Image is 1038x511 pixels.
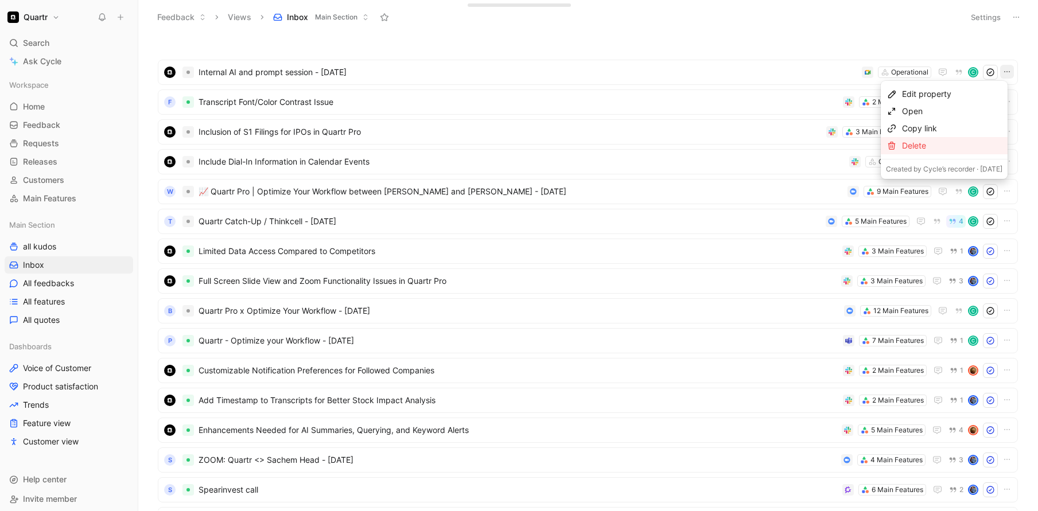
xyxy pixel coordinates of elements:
span: Workspace [9,79,49,91]
div: Open [902,104,1002,118]
a: Ask Cycle [5,53,133,70]
span: Ask Cycle [23,54,61,68]
a: Main Features [5,190,133,207]
span: All quotes [23,314,60,326]
span: All features [23,296,65,307]
button: QuartrQuartr [5,9,63,25]
span: Feedback [23,119,60,131]
span: Inbox [23,259,44,271]
span: Home [23,101,45,112]
a: Home [5,98,133,115]
a: Customer view [5,433,133,450]
span: Product satisfaction [23,381,98,392]
span: Dashboards [9,341,52,352]
span: All feedbacks [23,278,74,289]
div: Help center [5,471,133,488]
a: Releases [5,153,133,170]
div: Main Section [5,216,133,233]
div: Created by Cycle’s recorder · [DATE] [886,163,1002,175]
span: Search [23,36,49,50]
a: Voice of Customer [5,360,133,377]
a: Feedback [5,116,133,134]
a: All quotes [5,311,133,329]
span: Help center [23,474,67,484]
span: Releases [23,156,57,167]
div: Invite member [5,490,133,508]
span: Customers [23,174,64,186]
a: Trends [5,396,133,414]
img: Quartr [7,11,19,23]
span: Feature view [23,418,71,429]
a: all kudos [5,238,133,255]
span: all kudos [23,241,56,252]
span: Main Section [9,219,55,231]
a: Inbox [5,256,133,274]
a: Feature view [5,415,133,432]
span: Main Features [23,193,76,204]
div: Copy link [902,122,1002,135]
span: Invite member [23,494,77,504]
a: All features [5,293,133,310]
span: Voice of Customer [23,362,91,374]
span: Trends [23,399,49,411]
a: Customers [5,171,133,189]
span: Customer view [23,436,79,447]
div: Edit property [902,87,1002,101]
div: Workspace [5,76,133,93]
div: Main Sectionall kudosInboxAll feedbacksAll featuresAll quotes [5,216,133,329]
h1: Quartr [24,12,48,22]
a: All feedbacks [5,275,133,292]
div: Search [5,34,133,52]
div: DashboardsVoice of CustomerProduct satisfactionTrendsFeature viewCustomer view [5,338,133,450]
div: Delete [902,139,1002,153]
span: Requests [23,138,59,149]
a: Requests [5,135,133,152]
a: Product satisfaction [5,378,133,395]
div: Dashboards [5,338,133,355]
